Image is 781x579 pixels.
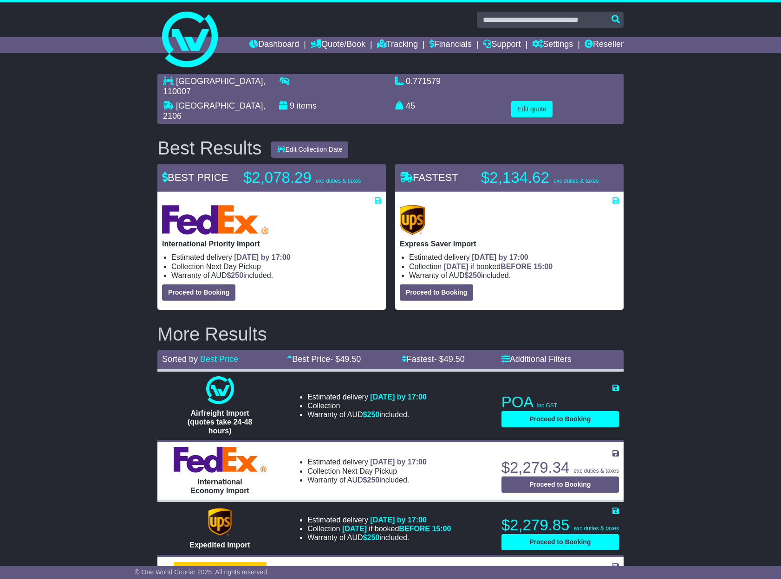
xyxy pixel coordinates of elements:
[307,524,451,533] li: Collection
[206,263,261,270] span: Next Day Pickup
[363,534,380,541] span: $
[189,541,250,549] span: Expedited Import
[162,172,228,183] span: BEST PRICE
[472,253,528,261] span: [DATE] by 17:00
[174,447,267,473] img: FedEx Express: International Economy Import
[307,467,427,476] li: Collection
[163,101,265,121] span: , 2106
[171,253,381,262] li: Estimated delivery
[297,101,317,110] span: items
[377,37,418,53] a: Tracking
[444,354,465,364] span: 49.50
[501,411,619,427] button: Proceed to Booking
[234,253,291,261] span: [DATE] by 17:00
[434,354,465,364] span: - $
[402,354,465,364] a: Fastest- $49.50
[363,411,380,418] span: $
[501,476,619,493] button: Proceed to Booking
[162,284,235,301] button: Proceed to Booking
[367,411,380,418] span: 250
[231,271,243,279] span: 250
[501,263,532,270] span: BEFORE
[208,508,231,536] img: UPS (new): Expedited Import
[464,271,481,279] span: $
[406,77,441,86] span: 0.771579
[290,101,294,110] span: 9
[227,271,243,279] span: $
[171,262,381,271] li: Collection
[400,239,619,248] p: Express Saver Import
[483,37,521,53] a: Support
[162,354,198,364] span: Sorted by
[406,101,415,110] span: 45
[287,354,361,364] a: Best Price- $49.50
[307,392,427,401] li: Estimated delivery
[311,37,365,53] a: Quote/Book
[444,263,553,270] span: if booked
[399,525,430,533] span: BEFORE
[206,376,234,404] img: One World Courier: Airfreight Import (quotes take 24-48 hours)
[444,263,469,270] span: [DATE]
[367,534,380,541] span: 250
[400,205,425,235] img: UPS (new): Express Saver Import
[307,457,427,466] li: Estimated delivery
[330,354,361,364] span: - $
[511,101,553,117] button: Edit quote
[316,178,361,184] span: exc duties & taxes
[574,468,619,474] span: exc duties & taxes
[200,354,238,364] a: Best Price
[501,354,572,364] a: Additional Filters
[481,168,599,187] p: $2,134.62
[171,271,381,280] li: Warranty of AUD included.
[163,77,265,96] span: , 110007
[400,172,458,183] span: FASTEST
[271,142,349,158] button: Edit Collection Date
[188,409,253,435] span: Airfreight Import (quotes take 24-48 hours)
[153,138,267,158] div: Best Results
[469,271,481,279] span: 250
[162,239,381,248] p: International Priority Import
[370,458,427,466] span: [DATE] by 17:00
[340,354,361,364] span: 49.50
[307,515,451,524] li: Estimated delivery
[342,525,367,533] span: [DATE]
[501,516,619,534] p: $2,279.85
[574,525,619,532] span: exc duties & taxes
[409,262,619,271] li: Collection
[430,37,472,53] a: Financials
[501,458,619,477] p: $2,279.34
[532,37,573,53] a: Settings
[307,401,427,410] li: Collection
[243,168,361,187] p: $2,078.29
[307,533,451,542] li: Warranty of AUD included.
[370,516,427,524] span: [DATE] by 17:00
[501,534,619,550] button: Proceed to Booking
[342,525,451,533] span: if booked
[162,205,268,235] img: FedEx Express: International Priority Import
[370,393,427,401] span: [DATE] by 17:00
[176,77,263,86] span: [GEOGRAPHIC_DATA]
[135,568,269,576] span: © One World Courier 2025. All rights reserved.
[190,478,249,495] span: International Economy Import
[363,476,380,484] span: $
[342,467,397,475] span: Next Day Pickup
[409,253,619,262] li: Estimated delivery
[534,263,553,270] span: 15:00
[432,525,451,533] span: 15:00
[537,402,557,409] span: inc GST
[157,324,624,344] h2: More Results
[585,37,624,53] a: Reseller
[307,410,427,419] li: Warranty of AUD included.
[409,271,619,280] li: Warranty of AUD included.
[307,476,427,484] li: Warranty of AUD included.
[367,476,380,484] span: 250
[249,37,299,53] a: Dashboard
[400,284,473,301] button: Proceed to Booking
[553,178,599,184] span: exc duties & taxes
[501,393,619,412] p: POA
[176,101,263,110] span: [GEOGRAPHIC_DATA]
